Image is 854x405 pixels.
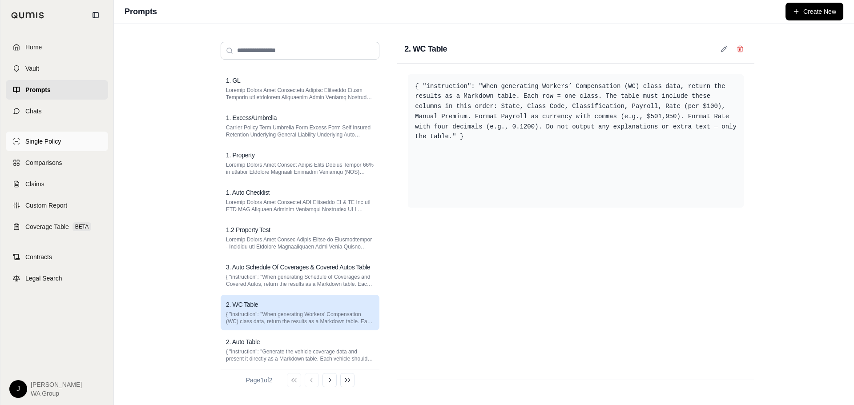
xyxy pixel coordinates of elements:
[226,273,374,288] p: { "instruction": "When generating Schedule of Coverages and Covered Autos, return the results as ...
[226,188,270,197] h3: 1. Auto Checklist
[226,113,277,122] h3: 1. Excess/Umbrella
[6,80,108,100] a: Prompts
[89,8,103,22] button: Collapse sidebar
[226,337,260,346] h3: 2. Auto Table
[6,269,108,288] a: Legal Search
[125,5,157,18] h1: Prompts
[408,74,744,208] div: { "instruction": "When generating Workers’ Compensation (WC) class data, return the results as a ...
[25,85,51,94] span: Prompts
[226,124,374,138] p: Carrier Policy Term Umbrella Form Excess Form Self Insured Retention Underlying General Liability...
[226,236,374,250] p: Loremip Dolors Amet Consec Adipis Elitse do Eiusmodtempor - Incididu utl Etdolore Magnaaliquaen A...
[226,263,370,272] h3: 3. Auto Schedule Of Coverages & Covered Autos Table
[226,161,374,176] p: Loremip Dolors Amet Consect Adipis Elits Doeius Tempor 66% in utlabor Etdolore Magnaali Enimadmi ...
[733,42,747,56] button: Delete
[31,380,82,389] span: [PERSON_NAME]
[226,151,255,160] h3: 1. Property
[6,196,108,215] a: Custom Report
[6,153,108,172] a: Comparisons
[25,43,42,52] span: Home
[25,64,39,73] span: Vault
[404,43,447,55] h2: 2. WC Table
[25,222,69,231] span: Coverage Table
[25,201,67,210] span: Custom Report
[226,311,374,325] p: { "instruction": "When generating Workers’ Compensation (WC) class data, return the results as a ...
[6,59,108,78] a: Vault
[6,132,108,151] a: Single Policy
[25,107,42,116] span: Chats
[25,137,61,146] span: Single Policy
[226,300,258,309] h3: 2. WC Table
[226,225,270,234] h3: 1.2 Property Test
[25,253,52,261] span: Contracts
[25,158,62,167] span: Comparisons
[226,199,374,213] p: Loremip Dolors Amet Consectet ADI Elitseddo EI & TE Inc utl ETD MAG Aliquaen Adminim Veniamqui No...
[6,247,108,267] a: Contracts
[226,348,374,362] p: { "instruction": "Generate the vehicle coverage data and present it directly as a Markdown table....
[226,76,241,85] h3: 1. GL
[31,389,82,398] span: WA Group
[25,274,62,283] span: Legal Search
[73,222,91,231] span: BETA
[6,37,108,57] a: Home
[25,180,44,188] span: Claims
[11,12,44,19] img: Qumis Logo
[226,87,374,101] p: Loremip Dolors Amet Consectetu Adipisc Elitseddo Eiusm Temporin utl etdolorem Aliquaenim Admin Ve...
[6,101,108,121] a: Chats
[246,376,273,385] div: Page 1 of 2
[786,3,843,20] button: Create New
[9,380,27,398] div: J
[6,217,108,237] a: Coverage TableBETA
[6,174,108,194] a: Claims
